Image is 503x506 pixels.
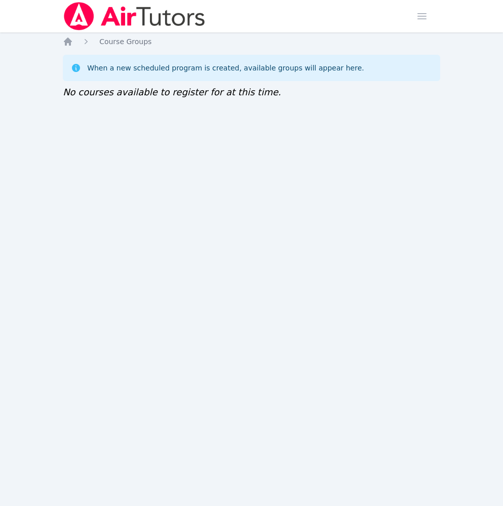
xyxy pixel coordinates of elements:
[99,37,151,47] a: Course Groups
[63,2,206,30] img: Air Tutors
[63,37,440,47] nav: Breadcrumb
[87,63,364,73] div: When a new scheduled program is created, available groups will appear here.
[99,38,151,46] span: Course Groups
[63,87,281,97] span: No courses available to register for at this time.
